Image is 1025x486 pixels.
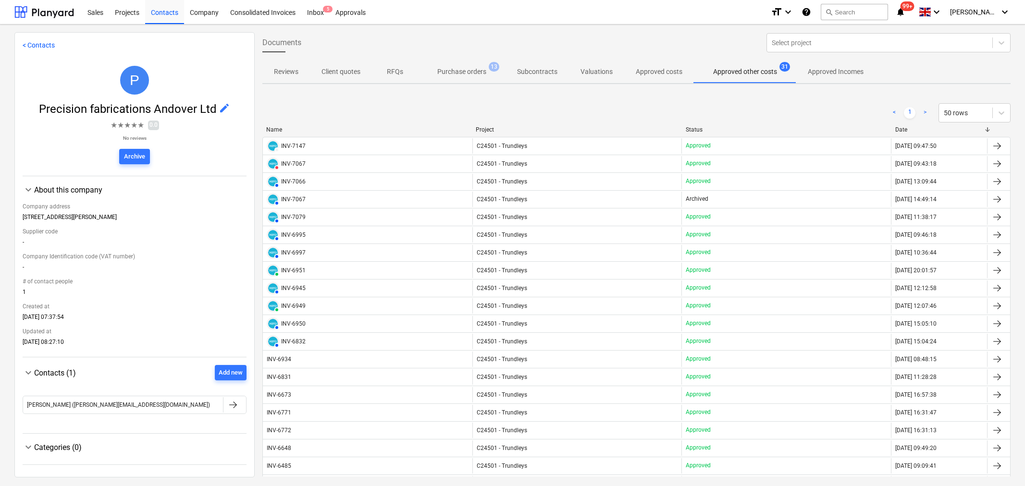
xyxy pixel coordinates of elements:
img: xero.svg [268,159,278,169]
i: keyboard_arrow_down [999,6,1011,18]
div: Updated at [23,324,247,339]
button: Archive [119,149,150,164]
div: About this company [34,185,247,194]
div: INV-6485 [267,462,291,469]
img: xero.svg [268,194,278,204]
div: INV-7067 [281,196,306,203]
p: Subcontracts [517,67,557,77]
p: Approved [686,319,711,328]
div: # of contact people [23,274,247,289]
a: Page 1 is your current page [904,107,915,119]
img: xero.svg [268,319,278,328]
div: [DATE] 11:38:17 [895,214,937,220]
div: Invoice has been synced with Xero and its status is currently AUTHORISED [267,317,279,330]
div: Project [476,126,678,133]
div: INV-6949 [281,303,306,309]
span: C24501 - Trundleys [477,196,527,203]
div: INV-6673 [267,391,291,398]
i: keyboard_arrow_down [782,6,794,18]
div: [PERSON_NAME] ([PERSON_NAME][EMAIL_ADDRESS][DOMAIN_NAME]) [27,401,210,408]
p: Approved [686,231,711,239]
div: [DATE] 12:07:46 [895,303,937,309]
img: xero.svg [268,283,278,293]
div: [DATE] 13:09:44 [895,178,937,185]
div: INV-7067 [281,160,306,167]
div: 1 [23,289,247,299]
div: Contacts (1)Add new [23,380,247,425]
span: P [130,72,139,88]
span: C24501 - Trundleys [477,356,527,363]
div: [DATE] 09:49:20 [895,445,937,451]
img: xero.svg [268,141,278,151]
span: Documents [262,37,301,49]
div: [DATE] 09:46:18 [895,231,937,238]
div: [DATE] 07:37:54 [23,314,247,324]
button: Add new [215,365,247,380]
p: Approved [686,266,711,274]
div: Status [686,126,888,133]
p: Approved [686,337,711,345]
div: [STREET_ADDRESS][PERSON_NAME] [23,214,247,224]
span: C24501 - Trundleys [477,462,527,469]
i: keyboard_arrow_down [931,6,942,18]
div: Categories (0) [34,443,247,452]
p: Reviews [274,67,298,77]
img: xero.svg [268,177,278,186]
div: Precision [120,66,149,95]
span: keyboard_arrow_down [23,441,34,453]
span: C24501 - Trundleys [477,285,527,292]
img: xero.svg [268,266,278,275]
p: Approved [686,248,711,256]
span: 13 [489,62,499,72]
span: 99+ [901,1,914,11]
div: INV-6945 [281,285,306,292]
p: Client quotes [321,67,360,77]
div: Invoice has been synced with Xero and its status is currently AUTHORISED [267,211,279,223]
div: [DATE] 09:09:41 [895,462,937,469]
div: Supplier code [23,224,247,239]
div: Invoice has been synced with Xero and its status is currently DRAFT [267,140,279,152]
div: Categories (0) [23,441,247,453]
span: ★ [111,120,117,131]
div: INV-6995 [281,231,306,238]
p: Approved [686,213,711,221]
div: Created at [23,299,247,314]
span: search [825,8,833,16]
i: format_size [771,6,782,18]
p: RFQs [383,67,407,77]
div: [DATE] 14:49:14 [895,196,937,203]
span: 5 [323,6,333,12]
div: [DATE] 20:01:57 [895,267,937,274]
div: Invoice has been synced with Xero and its status is currently PAID [267,264,279,277]
div: [DATE] 16:31:47 [895,409,937,416]
div: Categories (0) [23,453,247,457]
span: C24501 - Trundleys [477,427,527,434]
p: Approved [686,426,711,434]
span: C24501 - Trundleys [477,445,527,451]
span: 0.0 [148,121,159,130]
div: Invoice has been synced with Xero and its status is currently DELETED [267,158,279,170]
img: xero.svg [268,212,278,222]
div: [DATE] 15:05:10 [895,320,937,327]
div: [DATE] 12:12:58 [895,285,937,292]
div: INV-6832 [281,338,306,345]
span: [PERSON_NAME] [950,8,998,16]
p: Approved [686,159,711,168]
iframe: Chat Widget [977,440,1025,486]
span: ★ [124,120,131,131]
div: [DATE] 10:36:44 [895,249,937,256]
div: - [23,264,247,274]
div: INV-6831 [267,374,291,380]
div: [DATE] 16:57:38 [895,391,937,398]
span: Precision fabrications Andover Ltd [39,102,219,116]
p: Approved [686,284,711,292]
div: Company Identification code (VAT number) [23,249,247,264]
div: [DATE] 15:04:24 [895,338,937,345]
span: C24501 - Trundleys [477,409,527,416]
div: [DATE] 09:43:18 [895,160,937,167]
div: INV-6648 [267,445,291,451]
img: xero.svg [268,248,278,257]
div: INV-7079 [281,214,306,220]
span: C24501 - Trundleys [477,231,527,238]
